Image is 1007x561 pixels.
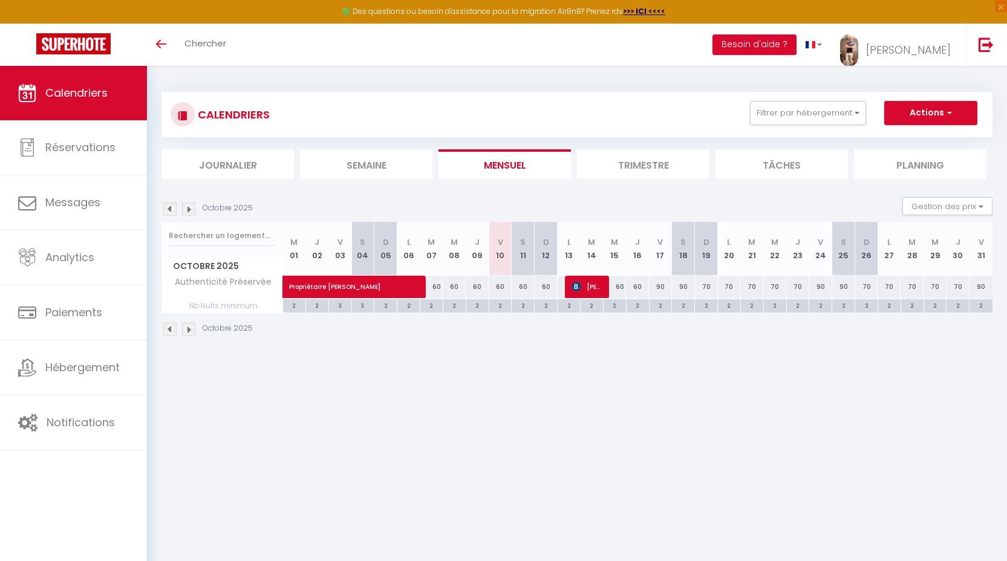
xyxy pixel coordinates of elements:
[947,222,970,276] th: 30
[924,299,947,311] div: 2
[718,299,740,311] div: 2
[397,222,420,276] th: 06
[979,37,994,52] img: logout
[283,222,306,276] th: 01
[306,299,328,311] div: 2
[611,236,618,248] abbr: M
[283,299,305,311] div: 2
[45,250,94,265] span: Analytics
[649,276,672,298] div: 90
[351,222,374,276] th: 04
[763,276,786,298] div: 70
[635,236,640,248] abbr: J
[577,149,709,179] li: Trimestre
[428,236,435,248] abbr: M
[203,323,253,334] p: Octobre 2025
[878,299,901,311] div: 2
[626,276,649,298] div: 60
[672,299,694,311] div: 2
[931,236,939,248] abbr: M
[649,222,672,276] th: 17
[840,34,858,66] img: ...
[407,236,411,248] abbr: L
[695,299,717,311] div: 2
[657,236,663,248] abbr: V
[162,299,282,313] span: Nb Nuits minimum
[764,299,786,311] div: 2
[795,236,800,248] abbr: J
[672,276,695,298] div: 90
[672,222,695,276] th: 18
[908,236,916,248] abbr: M
[329,299,351,311] div: 3
[337,236,343,248] abbr: V
[572,275,602,298] span: [PERSON_NAME]
[695,222,718,276] th: 19
[703,236,709,248] abbr: D
[902,197,992,215] button: Gestion des prix
[970,276,992,298] div: 90
[887,236,891,248] abbr: L
[901,222,924,276] th: 28
[650,299,672,311] div: 2
[604,299,626,311] div: 2
[809,299,832,311] div: 2
[878,276,901,298] div: 70
[466,276,489,298] div: 60
[832,222,855,276] th: 25
[956,236,960,248] abbr: J
[443,299,466,311] div: 2
[680,236,686,248] abbr: S
[603,276,626,298] div: 60
[45,195,100,210] span: Messages
[45,360,120,375] span: Hébergement
[47,415,115,430] span: Notifications
[979,236,984,248] abbr: V
[489,299,512,311] div: 2
[695,276,718,298] div: 70
[740,222,763,276] th: 21
[786,276,809,298] div: 70
[535,276,558,298] div: 60
[162,258,282,275] span: Octobre 2025
[809,276,832,298] div: 90
[489,222,512,276] th: 10
[289,269,456,292] span: Propriétaire [PERSON_NAME]
[535,299,557,311] div: 2
[771,236,778,248] abbr: M
[466,222,489,276] th: 09
[184,37,226,50] span: Chercher
[45,305,102,320] span: Paiements
[535,222,558,276] th: 12
[466,299,489,311] div: 2
[475,236,480,248] abbr: J
[567,236,571,248] abbr: L
[374,222,397,276] th: 05
[543,236,549,248] abbr: D
[164,276,275,289] span: Authenticité Préservée
[581,299,603,311] div: 2
[787,299,809,311] div: 2
[305,222,328,276] th: 02
[623,6,665,16] strong: >>> ICI <<<<
[748,236,755,248] abbr: M
[443,222,466,276] th: 08
[924,222,947,276] th: 29
[864,236,870,248] abbr: D
[498,236,503,248] abbr: V
[832,299,855,311] div: 2
[314,236,319,248] abbr: J
[161,149,294,179] li: Journalier
[420,299,443,311] div: 2
[947,299,969,311] div: 2
[420,222,443,276] th: 07
[290,236,298,248] abbr: M
[627,299,649,311] div: 2
[712,34,797,55] button: Besoin d'aide ?
[741,299,763,311] div: 2
[878,222,901,276] th: 27
[901,276,924,298] div: 70
[970,222,992,276] th: 31
[438,149,571,179] li: Mensuel
[45,85,108,100] span: Calendriers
